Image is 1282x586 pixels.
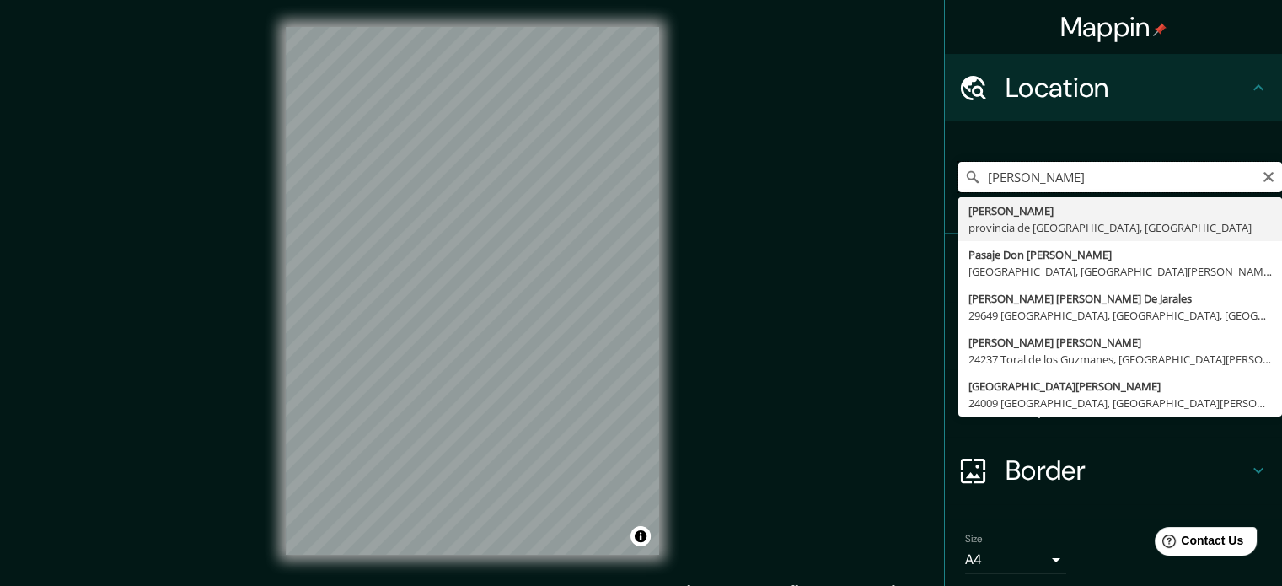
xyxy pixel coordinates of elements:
[1060,10,1167,44] h4: Mappin
[968,290,1272,307] div: [PERSON_NAME] [PERSON_NAME] De Jarales
[965,546,1066,573] div: A4
[945,234,1282,302] div: Pins
[968,334,1272,351] div: [PERSON_NAME] [PERSON_NAME]
[1153,23,1167,36] img: pin-icon.png
[1006,386,1248,420] h4: Layout
[968,395,1272,411] div: 24009 [GEOGRAPHIC_DATA], [GEOGRAPHIC_DATA][PERSON_NAME], [GEOGRAPHIC_DATA]
[968,202,1272,219] div: [PERSON_NAME]
[965,532,983,546] label: Size
[1262,168,1275,184] button: Clear
[1132,520,1263,567] iframe: Help widget launcher
[968,307,1272,324] div: 29649 [GEOGRAPHIC_DATA], [GEOGRAPHIC_DATA], [GEOGRAPHIC_DATA]
[945,302,1282,369] div: Style
[968,378,1272,395] div: [GEOGRAPHIC_DATA][PERSON_NAME]
[958,162,1282,192] input: Pick your city or area
[945,54,1282,121] div: Location
[945,369,1282,437] div: Layout
[1006,454,1248,487] h4: Border
[630,526,651,546] button: Toggle attribution
[1006,71,1248,105] h4: Location
[968,219,1272,236] div: provincia de [GEOGRAPHIC_DATA], [GEOGRAPHIC_DATA]
[945,437,1282,504] div: Border
[968,263,1272,280] div: [GEOGRAPHIC_DATA], [GEOGRAPHIC_DATA][PERSON_NAME] 9250000, [GEOGRAPHIC_DATA]
[968,246,1272,263] div: Pasaje Don [PERSON_NAME]
[968,351,1272,368] div: 24237 Toral de los Guzmanes, [GEOGRAPHIC_DATA][PERSON_NAME], [GEOGRAPHIC_DATA]
[286,27,659,555] canvas: Map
